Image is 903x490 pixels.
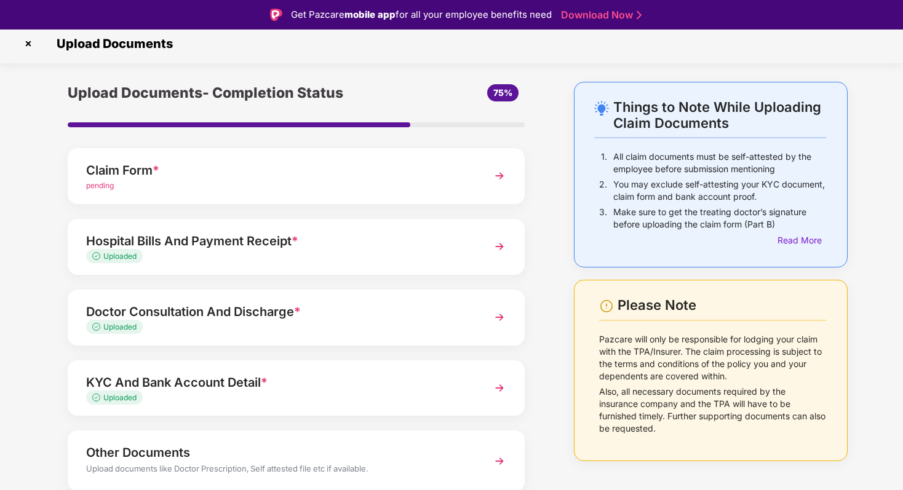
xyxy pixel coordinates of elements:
[488,165,511,187] img: svg+xml;base64,PHN2ZyBpZD0iTmV4dCIgeG1sbnM9Imh0dHA6Ly93d3cudzMub3JnLzIwMDAvc3ZnIiB3aWR0aD0iMzYiIG...
[613,99,826,131] div: Things to Note While Uploading Claim Documents
[613,151,826,175] p: All claim documents must be self-attested by the employee before submission mentioning
[86,160,471,180] div: Claim Form
[103,251,137,261] span: Uploaded
[92,393,103,401] img: svg+xml;base64,PHN2ZyB4bWxucz0iaHR0cDovL3d3dy53My5vcmcvMjAwMC9zdmciIHdpZHRoPSIxMy4zMzMiIGhlaWdodD...
[637,9,642,22] img: Stroke
[86,181,114,190] span: pending
[599,206,607,231] p: 3.
[103,322,137,331] span: Uploaded
[103,393,137,402] span: Uploaded
[599,333,827,382] p: Pazcare will only be responsible for lodging your claim with the TPA/Insurer. The claim processin...
[44,36,179,51] span: Upload Documents
[778,234,826,247] div: Read More
[613,178,826,203] p: You may exclude self-attesting your KYC document, claim form and bank account proof.
[594,101,609,116] img: svg+xml;base64,PHN2ZyB4bWxucz0iaHR0cDovL3d3dy53My5vcmcvMjAwMC9zdmciIHdpZHRoPSIyNC4wOTMiIGhlaWdodD...
[618,297,826,314] div: Please Note
[561,9,638,22] a: Download Now
[488,377,511,399] img: svg+xml;base64,PHN2ZyBpZD0iTmV4dCIgeG1sbnM9Imh0dHA6Ly93d3cudzMub3JnLzIwMDAvc3ZnIiB3aWR0aD0iMzYiIG...
[488,306,511,328] img: svg+xml;base64,PHN2ZyBpZD0iTmV4dCIgeG1sbnM9Imh0dHA6Ly93d3cudzMub3JnLzIwMDAvc3ZnIiB3aWR0aD0iMzYiIG...
[86,373,471,392] div: KYC And Bank Account Detail
[68,82,372,104] div: Upload Documents- Completion Status
[18,34,38,53] img: svg+xml;base64,PHN2ZyBpZD0iQ3Jvc3MtMzJ4MzIiIHhtbG5zPSJodHRwOi8vd3d3LnczLm9yZy8yMDAwL3N2ZyIgd2lkdG...
[92,323,103,331] img: svg+xml;base64,PHN2ZyB4bWxucz0iaHR0cDovL3d3dy53My5vcmcvMjAwMC9zdmciIHdpZHRoPSIxMy4zMzMiIGhlaWdodD...
[270,9,282,21] img: Logo
[86,231,471,251] div: Hospital Bills And Payment Receipt
[599,299,614,314] img: svg+xml;base64,PHN2ZyBpZD0iV2FybmluZ18tXzI0eDI0IiBkYXRhLW5hbWU9Ildhcm5pbmcgLSAyNHgyNCIgeG1sbnM9Im...
[86,302,471,322] div: Doctor Consultation And Discharge
[599,385,827,435] p: Also, all necessary documents required by the insurance company and the TPA will have to be furni...
[86,462,471,478] div: Upload documents like Doctor Prescription, Self attested file etc if available.
[291,7,552,22] div: Get Pazcare for all your employee benefits need
[488,235,511,258] img: svg+xml;base64,PHN2ZyBpZD0iTmV4dCIgeG1sbnM9Imh0dHA6Ly93d3cudzMub3JnLzIwMDAvc3ZnIiB3aWR0aD0iMzYiIG...
[613,206,826,231] p: Make sure to get the treating doctor’s signature before uploading the claim form (Part B)
[92,252,103,260] img: svg+xml;base64,PHN2ZyB4bWxucz0iaHR0cDovL3d3dy53My5vcmcvMjAwMC9zdmciIHdpZHRoPSIxMy4zMzMiIGhlaWdodD...
[493,87,512,98] span: 75%
[86,443,471,462] div: Other Documents
[601,151,607,175] p: 1.
[599,178,607,203] p: 2.
[344,9,396,20] strong: mobile app
[488,450,511,472] img: svg+xml;base64,PHN2ZyBpZD0iTmV4dCIgeG1sbnM9Imh0dHA6Ly93d3cudzMub3JnLzIwMDAvc3ZnIiB3aWR0aD0iMzYiIG...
